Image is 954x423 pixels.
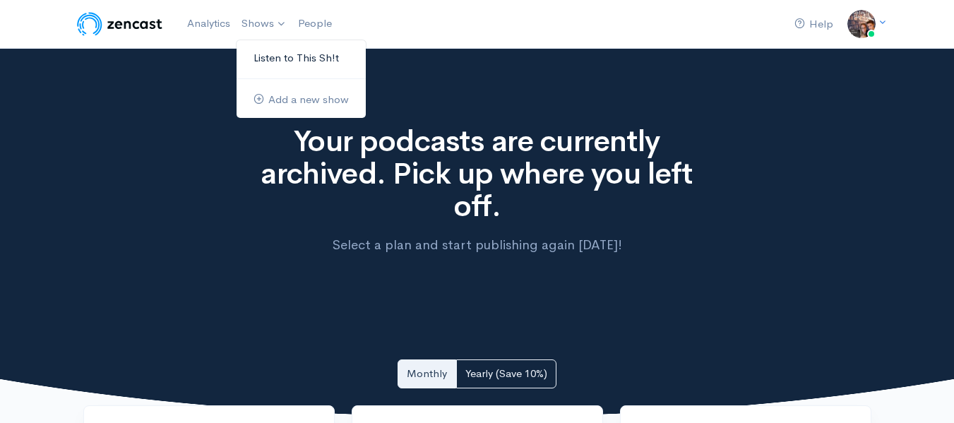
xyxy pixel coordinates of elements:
a: Analytics [181,8,236,39]
a: Yearly (Save 10%) [456,359,556,388]
a: Listen to This Sh!t [237,46,366,71]
img: ... [847,10,876,38]
a: People [292,8,338,39]
ul: Shows [236,40,366,119]
a: Monthly [398,359,456,388]
img: ZenCast Logo [75,10,165,38]
a: Add a new show [237,88,366,112]
h1: Your podcasts are currently archived. Pick up where you left off. [247,125,708,223]
p: Select a plan and start publishing again [DATE]! [247,235,708,255]
a: Shows [236,8,292,40]
a: Help [789,9,839,40]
